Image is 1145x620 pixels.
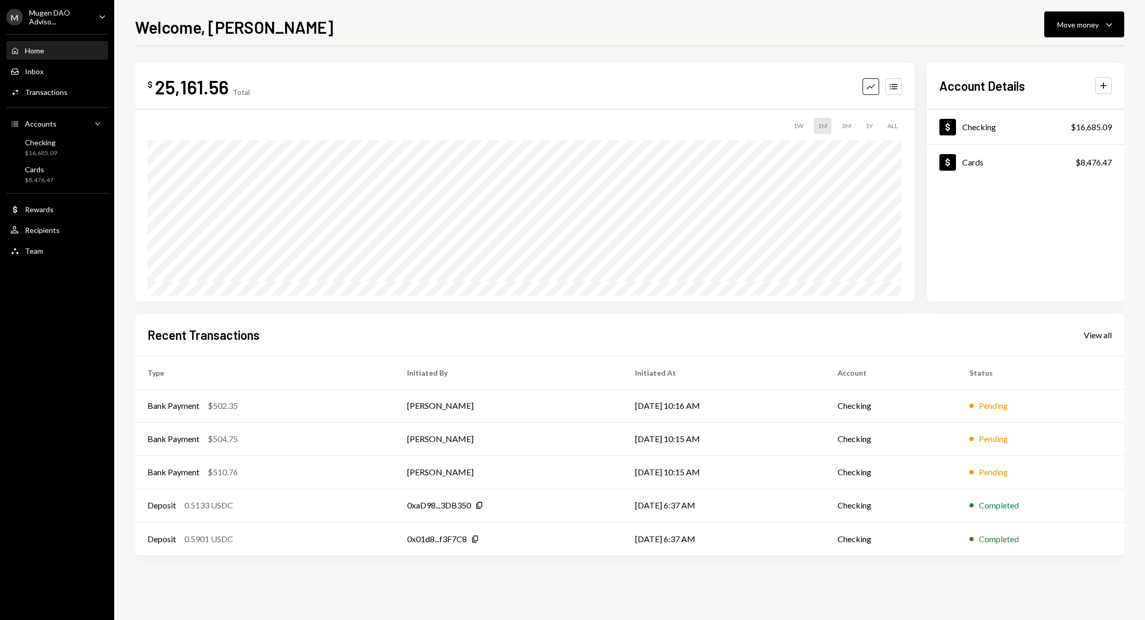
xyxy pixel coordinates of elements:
[825,389,957,422] td: Checking
[1075,156,1112,169] div: $8,476.47
[6,82,108,101] a: Transactions
[814,118,831,134] div: 1M
[25,205,53,214] div: Rewards
[135,17,333,37] h1: Welcome, [PERSON_NAME]
[962,122,996,132] div: Checking
[6,135,108,160] a: Checking$16,685.09
[407,499,471,512] div: 0xaD98...3DB350
[25,226,60,235] div: Recipients
[883,118,902,134] div: ALL
[623,522,825,555] td: [DATE] 6:37 AM
[25,46,44,55] div: Home
[939,77,1025,94] h2: Account Details
[623,489,825,522] td: [DATE] 6:37 AM
[825,489,957,522] td: Checking
[147,466,199,478] div: Bank Payment
[25,88,68,97] div: Transactions
[825,356,957,389] th: Account
[6,41,108,60] a: Home
[147,433,199,445] div: Bank Payment
[825,456,957,489] td: Checking
[29,8,90,26] div: Mugen DAO Adviso...
[25,149,57,158] div: $16,685.09
[957,356,1124,389] th: Status
[825,422,957,456] td: Checking
[147,79,153,90] div: $
[6,221,108,239] a: Recipients
[927,109,1124,144] a: Checking$16,685.09
[407,533,467,545] div: 0x01d8...f3F7C8
[623,456,825,489] td: [DATE] 10:15 AM
[6,9,23,25] div: M
[838,118,855,134] div: 3M
[25,138,57,147] div: Checking
[147,533,176,545] div: Deposit
[979,433,1008,445] div: Pending
[6,162,108,187] a: Cards$8,476.47
[395,456,623,489] td: [PERSON_NAME]
[861,118,877,134] div: 1Y
[233,88,250,97] div: Total
[623,356,825,389] th: Initiated At
[135,356,395,389] th: Type
[25,119,57,128] div: Accounts
[147,399,199,412] div: Bank Payment
[1084,330,1112,340] div: View all
[147,499,176,512] div: Deposit
[395,356,623,389] th: Initiated By
[6,200,108,218] a: Rewards
[25,246,43,255] div: Team
[6,62,108,80] a: Inbox
[25,67,44,76] div: Inbox
[6,241,108,260] a: Team
[395,422,623,456] td: [PERSON_NAME]
[208,399,238,412] div: $502.35
[1071,121,1112,133] div: $16,685.09
[1057,19,1099,30] div: Move money
[147,326,260,343] h2: Recent Transactions
[395,389,623,422] td: [PERSON_NAME]
[979,533,1019,545] div: Completed
[184,533,233,545] div: 0.5901 USDC
[962,157,984,167] div: Cards
[6,114,108,133] a: Accounts
[623,389,825,422] td: [DATE] 10:16 AM
[25,165,53,174] div: Cards
[155,75,228,99] div: 25,161.56
[927,145,1124,180] a: Cards$8,476.47
[789,118,807,134] div: 1W
[979,399,1008,412] div: Pending
[1084,329,1112,340] a: View all
[979,466,1008,478] div: Pending
[184,499,233,512] div: 0.5133 USDC
[208,433,238,445] div: $504.75
[825,522,957,555] td: Checking
[623,422,825,456] td: [DATE] 10:15 AM
[25,176,53,185] div: $8,476.47
[979,499,1019,512] div: Completed
[208,466,238,478] div: $510.76
[1044,11,1124,37] button: Move money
